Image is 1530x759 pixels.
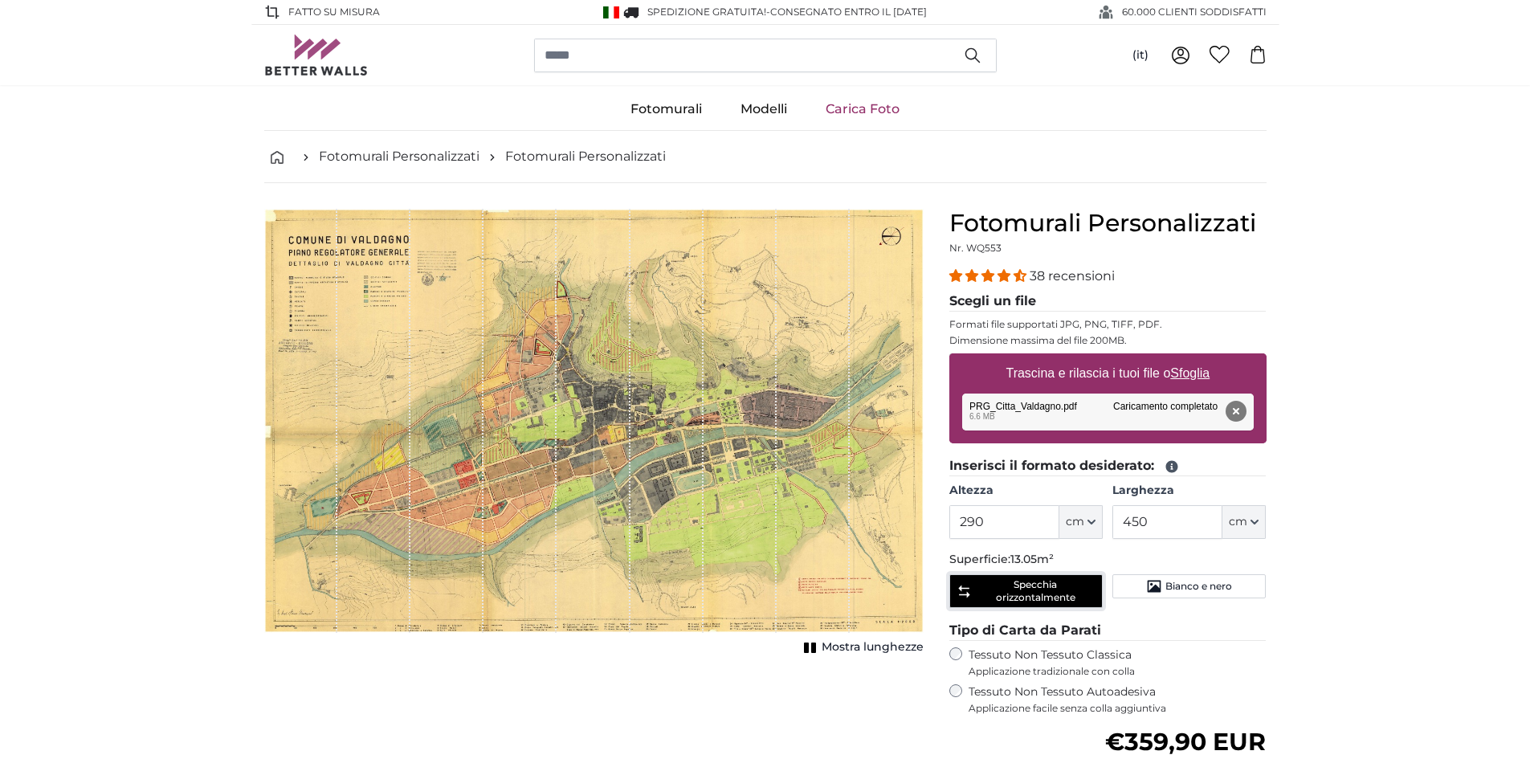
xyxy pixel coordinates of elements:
button: Specchia orizzontalmente [949,574,1103,608]
span: Consegnato entro il [DATE] [770,6,927,18]
span: Spedizione GRATUITA! [647,6,766,18]
span: Bianco e nero [1165,580,1232,593]
p: Formati file supportati JPG, PNG, TIFF, PDF. [949,318,1267,331]
a: Fotomurali Personalizzati [505,147,666,166]
span: €359,90 EUR [1105,727,1266,757]
span: cm [1229,514,1247,530]
button: Mostra lunghezze [799,636,924,659]
span: 4.34 stars [949,268,1030,284]
a: Carica Foto [806,88,919,130]
legend: Scegli un file [949,292,1267,312]
nav: breadcrumbs [264,131,1267,183]
img: Betterwalls [264,35,369,75]
span: 13.05m² [1010,552,1054,566]
p: Dimensione massima del file 200MB. [949,334,1267,347]
a: Modelli [721,88,806,130]
span: Fatto su misura [288,5,380,19]
label: Altezza [949,483,1103,499]
button: (it) [1120,41,1161,70]
img: Italia [603,6,619,18]
button: Bianco e nero [1112,574,1266,598]
label: Tessuto Non Tessuto Classica [969,647,1267,678]
span: Applicazione facile senza colla aggiuntiva [969,702,1267,715]
span: - [766,6,927,18]
label: Trascina e rilascia i tuoi file o [999,357,1216,390]
button: cm [1059,505,1103,539]
span: Specchia orizzontalmente [975,578,1095,604]
span: Applicazione tradizionale con colla [969,665,1267,678]
legend: Inserisci il formato desiderato: [949,456,1267,476]
span: Mostra lunghezze [822,639,924,655]
span: 60.000 CLIENTI SODDISFATTI [1122,5,1267,19]
legend: Tipo di Carta da Parati [949,621,1267,641]
a: Fotomurali [611,88,721,130]
label: Larghezza [1112,483,1266,499]
button: cm [1222,505,1266,539]
span: cm [1066,514,1084,530]
h1: Fotomurali Personalizzati [949,209,1267,238]
span: 38 recensioni [1030,268,1115,284]
a: Fotomurali Personalizzati [319,147,479,166]
label: Tessuto Non Tessuto Autoadesiva [969,684,1267,715]
p: Superficie: [949,552,1267,568]
div: 1 of 1 [264,209,924,659]
u: Sfoglia [1170,366,1210,380]
span: Nr. WQ553 [949,242,1002,254]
